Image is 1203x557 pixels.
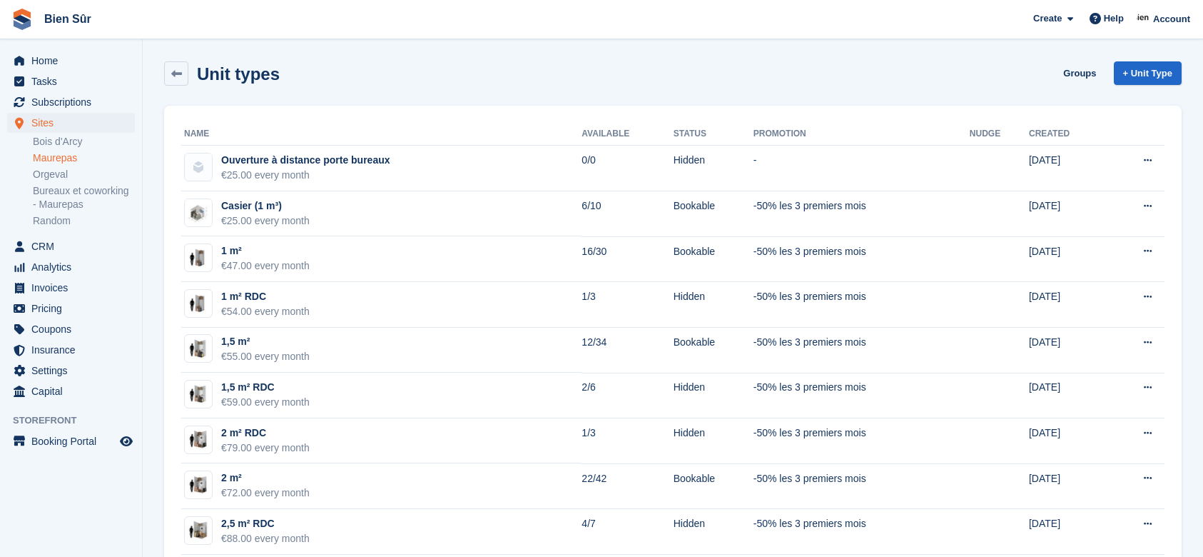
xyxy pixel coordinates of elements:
[753,418,970,464] td: -50% les 3 premiers mois
[221,516,310,531] div: 2,5 m² RDC
[970,123,1029,146] th: Nudge
[674,418,753,464] td: Hidden
[582,509,673,555] td: 4/7
[1153,12,1190,26] span: Account
[33,135,135,149] a: Bois d'Arcy
[221,199,310,214] div: Casier (1 m³)
[31,92,117,112] span: Subscriptions
[221,334,310,349] div: 1,5 m²
[1029,282,1107,328] td: [DATE]
[753,191,970,237] td: -50% les 3 premiers mois
[185,248,212,269] img: box-1m2.jpg
[221,349,310,364] div: €55.00 every month
[33,168,135,181] a: Orgeval
[1029,418,1107,464] td: [DATE]
[197,64,280,84] h2: Unit types
[674,282,753,328] td: Hidden
[582,191,673,237] td: 6/10
[7,298,135,318] a: menu
[582,236,673,282] td: 16/30
[33,214,135,228] a: Random
[221,289,310,304] div: 1 m² RDC
[1104,11,1124,26] span: Help
[31,431,117,451] span: Booking Portal
[221,153,390,168] div: Ouverture à distance porte bureaux
[753,463,970,509] td: -50% les 3 premiers mois
[118,433,135,450] a: Preview store
[674,463,753,509] td: Bookable
[1029,328,1107,373] td: [DATE]
[185,199,212,226] img: locker%201m3.jpg
[7,381,135,401] a: menu
[31,340,117,360] span: Insurance
[13,413,142,428] span: Storefront
[7,257,135,277] a: menu
[221,441,310,456] div: €79.00 every month
[582,328,673,373] td: 12/34
[31,236,117,256] span: CRM
[185,475,212,496] img: box-2m2.jpg
[31,51,117,71] span: Home
[31,113,117,133] span: Sites
[753,373,970,418] td: -50% les 3 premiers mois
[582,146,673,191] td: 0/0
[674,146,753,191] td: Hidden
[1029,463,1107,509] td: [DATE]
[7,278,135,298] a: menu
[753,236,970,282] td: -50% les 3 premiers mois
[7,340,135,360] a: menu
[31,278,117,298] span: Invoices
[582,123,673,146] th: Available
[1029,236,1107,282] td: [DATE]
[185,293,212,314] img: box-1m2.jpg
[221,426,310,441] div: 2 m² RDC
[753,328,970,373] td: -50% les 3 premiers mois
[221,304,310,319] div: €54.00 every month
[39,7,97,31] a: Bien Sûr
[674,123,753,146] th: Status
[31,257,117,277] span: Analytics
[185,429,212,450] img: box-2m2.jpg
[753,123,970,146] th: Promotion
[674,328,753,373] td: Bookable
[1033,11,1062,26] span: Create
[185,384,212,405] img: box-1,5m2.jpg
[7,113,135,133] a: menu
[221,168,390,183] div: €25.00 every month
[221,380,310,395] div: 1,5 m² RDC
[7,361,135,381] a: menu
[753,146,970,191] td: -
[221,486,310,501] div: €72.00 every month
[674,236,753,282] td: Bookable
[1029,146,1107,191] td: [DATE]
[582,418,673,464] td: 1/3
[31,298,117,318] span: Pricing
[181,123,582,146] th: Name
[185,154,212,181] img: blank-unit-type-icon-ffbac7b88ba66c5e286b0e438baccc4b9c83835d4c34f86887a83fc20ec27e7b.svg
[31,71,117,91] span: Tasks
[582,373,673,418] td: 2/6
[221,395,310,410] div: €59.00 every month
[1114,61,1182,85] a: + Unit Type
[582,463,673,509] td: 22/42
[221,214,310,229] div: €25.00 every month
[221,471,310,486] div: 2 m²
[674,509,753,555] td: Hidden
[1029,509,1107,555] td: [DATE]
[31,381,117,401] span: Capital
[33,184,135,211] a: Bureaux et coworking - Maurepas
[7,51,135,71] a: menu
[7,92,135,112] a: menu
[753,509,970,555] td: -50% les 3 premiers mois
[221,259,310,274] div: €47.00 every month
[753,282,970,328] td: -50% les 3 premiers mois
[1137,11,1151,26] img: Asmaa Habri
[221,244,310,259] div: 1 m²
[7,431,135,451] a: menu
[31,361,117,381] span: Settings
[1029,373,1107,418] td: [DATE]
[7,319,135,339] a: menu
[33,151,135,165] a: Maurepas
[1057,61,1102,85] a: Groups
[1029,191,1107,237] td: [DATE]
